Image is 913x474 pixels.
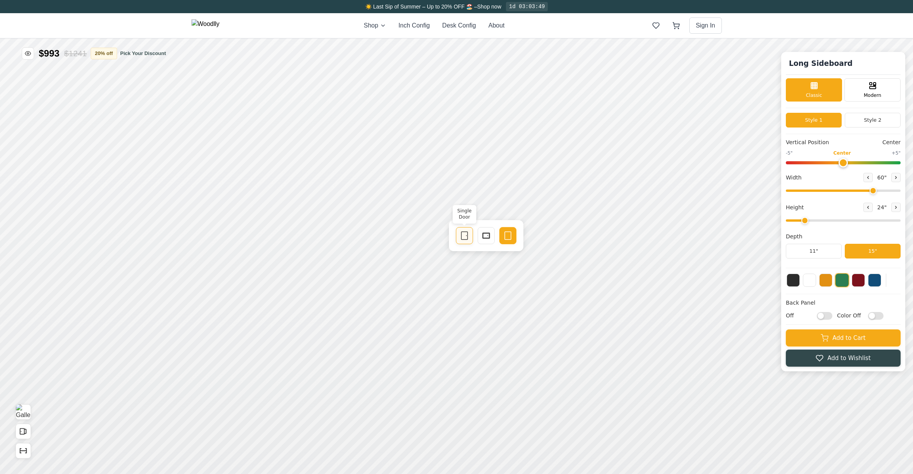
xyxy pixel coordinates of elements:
[852,274,865,287] button: Red
[786,174,802,182] span: Width
[786,113,842,128] button: Style 1
[477,3,501,10] a: Shop now
[786,150,792,157] span: -5"
[837,312,864,320] span: Color Off
[786,244,842,259] button: 11"
[868,274,881,287] button: Blue
[786,138,829,147] span: Vertical Position
[868,312,884,319] input: Color Off
[120,50,166,57] button: Pick Your Discount
[488,21,505,30] button: About
[16,424,31,439] button: Open All Doors and Drawers
[819,274,832,287] button: Yellow
[892,150,901,157] span: +5"
[787,274,800,287] button: Black
[845,113,901,128] button: Style 2
[689,17,722,34] button: Sign In
[16,404,31,420] button: View Gallery
[786,203,804,212] span: Height
[817,312,832,319] input: Off
[835,273,849,287] button: Green
[364,21,386,30] button: Shop
[506,2,548,11] div: 1d 03:03:49
[876,174,888,182] span: 60 "
[91,48,117,59] button: 20% off
[22,47,34,60] button: Toggle price visibility
[192,19,220,32] img: Woodlly
[833,150,851,157] span: Center
[442,21,476,30] button: Desk Config
[399,21,430,30] button: Inch Config
[786,233,803,241] span: Depth
[803,274,816,287] button: White
[864,92,881,99] span: Modern
[845,244,901,259] button: 15"
[16,443,31,458] button: Show Dimensions
[786,312,813,320] span: Off
[786,329,901,346] button: Add to Cart
[786,299,901,307] h4: Back Panel
[882,138,901,147] span: Center
[876,203,888,212] span: 24 "
[16,404,31,420] img: Gallery
[786,57,856,71] h1: Long Sideboard
[786,350,901,367] button: Add to Wishlist
[365,3,477,10] span: ☀️ Last Sip of Summer – Up to 20% OFF 🏖️ –
[806,92,822,99] span: Classic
